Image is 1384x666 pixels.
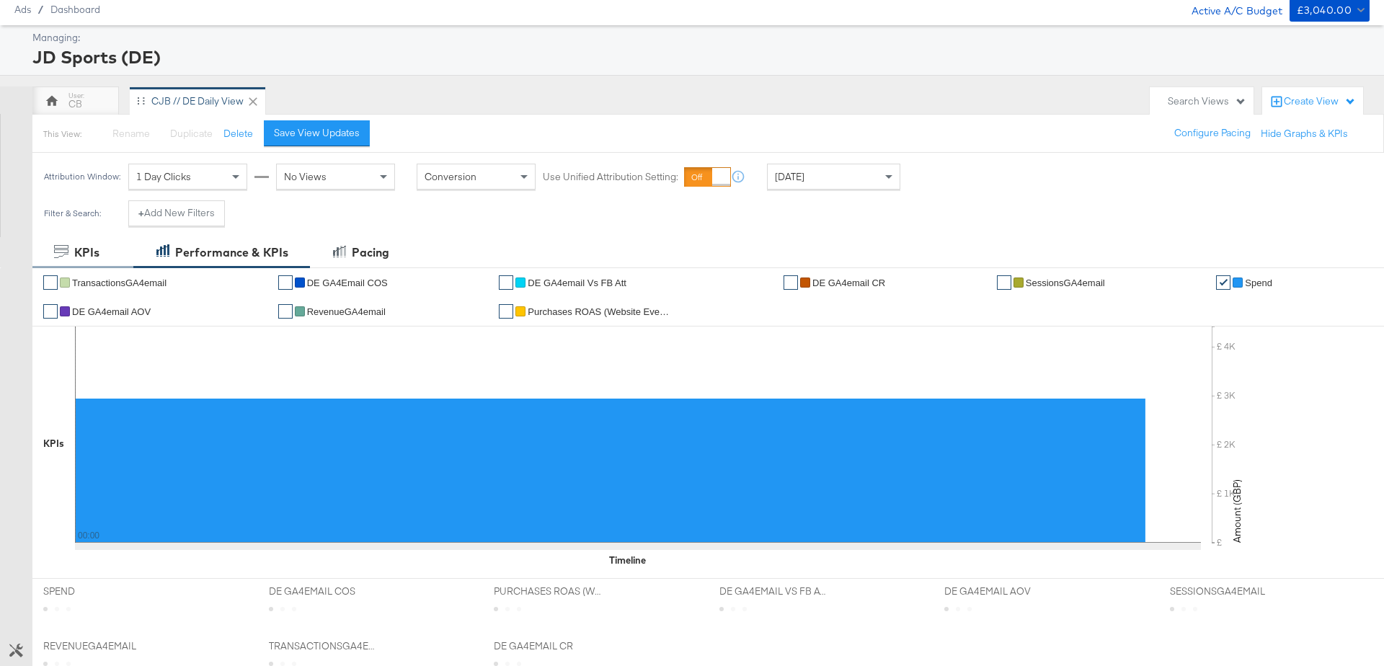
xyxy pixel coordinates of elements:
div: Search Views [1168,94,1246,108]
button: Configure Pacing [1164,120,1261,146]
span: Spend [1245,277,1272,288]
a: ✔ [278,275,293,290]
a: ✔ [278,304,293,319]
a: ✔ [1216,275,1230,290]
div: KPIs [43,437,64,450]
span: DE GA4EMAIL CR [494,639,602,653]
span: PURCHASES ROAS (WEBSITE EVENTS) [494,585,602,598]
a: ✔ [43,304,58,319]
div: Filter & Search: [43,208,102,218]
button: Save View Updates [264,120,370,146]
span: SESSIONSGA4EMAIL [1170,585,1278,598]
a: Dashboard [50,4,100,15]
div: Pacing [352,244,389,261]
div: This View: [43,128,81,140]
text: Amount (GBP) [1230,479,1243,543]
div: Attribution Window: [43,172,121,182]
a: ✔ [499,275,513,290]
button: +Add New Filters [128,200,225,226]
button: Delete [223,127,253,141]
span: DE GA4EMAIL COS [269,585,377,598]
div: Performance & KPIs [175,244,288,261]
span: DE GA4email vs FB Att [528,277,626,288]
div: CJB // DE Daily View [151,94,244,108]
span: Rename [112,127,150,140]
span: DE GA4EMAIL AOV [944,585,1052,598]
span: 1 Day Clicks [136,170,191,183]
div: £3,040.00 [1297,1,1352,19]
span: SessionsGA4email [1026,277,1105,288]
div: Managing: [32,31,1366,45]
span: Duplicate [170,127,213,140]
span: RevenueGA4email [307,306,386,317]
strong: + [138,206,144,220]
span: TRANSACTIONSGA4EMAIL [269,639,377,653]
span: REVENUEGA4EMAIL [43,639,151,653]
span: No Views [284,170,327,183]
a: ✔ [784,275,798,290]
div: CB [68,97,82,111]
label: Use Unified Attribution Setting: [543,170,678,184]
span: DE GA4EMAIL VS FB ATT [719,585,828,598]
span: Conversion [425,170,476,183]
div: Timeline [609,554,646,567]
span: DE GA4Email COS [307,277,388,288]
span: DE GA4email AOV [72,306,151,317]
a: ✔ [499,304,513,319]
div: Drag to reorder tab [137,97,145,105]
div: JD Sports (DE) [32,45,1366,69]
div: KPIs [74,244,99,261]
span: / [31,4,50,15]
span: DE GA4email CR [812,277,885,288]
div: Create View [1284,94,1356,109]
span: TransactionsGA4email [72,277,167,288]
span: Purchases ROAS (Website Events) [528,306,672,317]
span: Ads [14,4,31,15]
button: Hide Graphs & KPIs [1261,127,1348,141]
div: Save View Updates [274,126,360,140]
a: ✔ [997,275,1011,290]
span: SPEND [43,585,151,598]
a: ✔ [43,275,58,290]
span: [DATE] [775,170,804,183]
